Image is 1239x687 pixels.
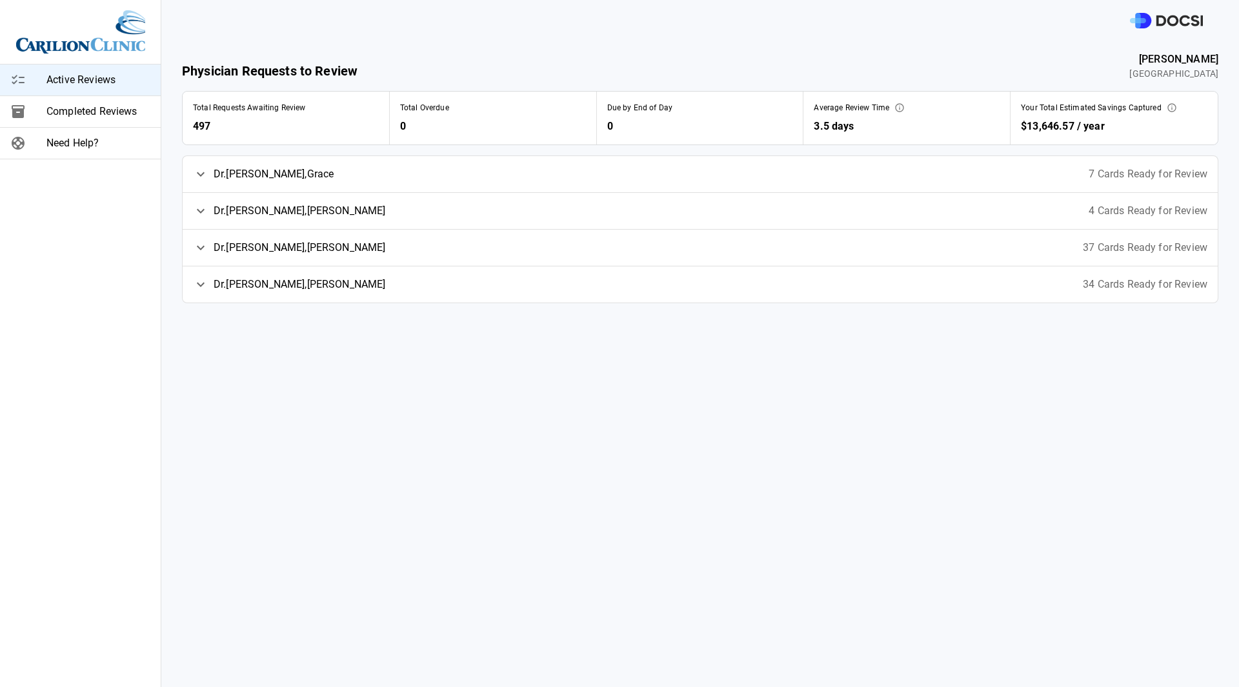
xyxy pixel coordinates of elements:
span: 4 Cards Ready for Review [1089,203,1207,219]
img: DOCSI Logo [1130,13,1203,29]
span: 34 Cards Ready for Review [1083,277,1207,292]
span: Total Overdue [400,102,449,114]
span: Total Requests Awaiting Review [193,102,306,114]
span: Dr. [PERSON_NAME] , Grace [214,166,334,182]
span: 0 [400,119,586,134]
span: Your Total Estimated Savings Captured [1021,102,1162,114]
span: Dr. [PERSON_NAME] , [PERSON_NAME] [214,277,386,292]
span: 7 Cards Ready for Review [1089,166,1207,182]
span: Physician Requests to Review [182,61,358,81]
span: 3.5 days [814,119,1000,134]
span: Due by End of Day [607,102,673,114]
span: Need Help? [46,135,150,151]
span: 497 [193,119,379,134]
span: 0 [607,119,793,134]
span: Dr. [PERSON_NAME] , [PERSON_NAME] [214,203,386,219]
span: $13,646.57 / year [1021,120,1105,132]
svg: This is the estimated annual impact of the preference card optimizations which you have approved.... [1167,103,1177,113]
img: Site Logo [16,10,145,54]
svg: This represents the average time it takes from when an optimization is ready for your review to w... [894,103,905,113]
span: Average Review Time [814,102,889,114]
span: Dr. [PERSON_NAME] , [PERSON_NAME] [214,240,386,255]
span: Active Reviews [46,72,150,88]
span: [GEOGRAPHIC_DATA] [1129,67,1218,81]
span: Completed Reviews [46,104,150,119]
span: [PERSON_NAME] [1129,52,1218,67]
span: 37 Cards Ready for Review [1083,240,1207,255]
